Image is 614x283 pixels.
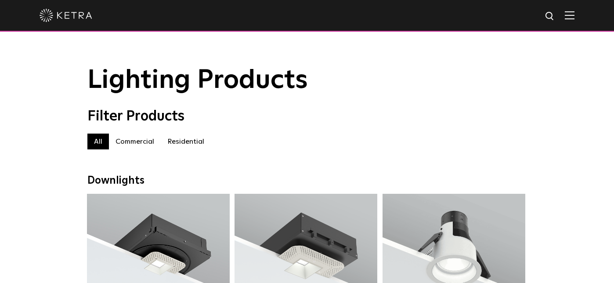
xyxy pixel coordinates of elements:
[565,11,574,19] img: Hamburger%20Nav.svg
[109,134,161,149] label: Commercial
[87,134,109,149] label: All
[545,11,556,22] img: search icon
[161,134,211,149] label: Residential
[87,174,527,187] div: Downlights
[40,9,92,22] img: ketra-logo-2019-white
[87,108,527,125] div: Filter Products
[87,67,308,94] span: Lighting Products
